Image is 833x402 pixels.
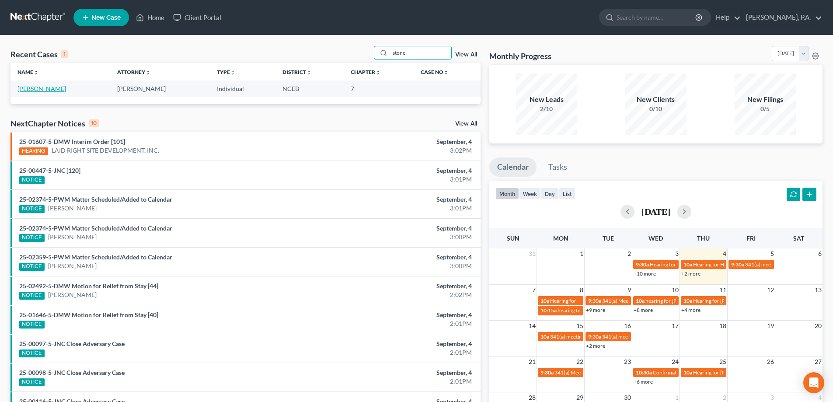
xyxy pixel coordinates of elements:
[275,80,344,97] td: NCEB
[132,10,169,25] a: Home
[693,297,761,304] span: Hearing for [PERSON_NAME]
[579,248,584,259] span: 1
[550,297,576,304] span: Hearing for
[421,69,449,75] a: Case Nounfold_more
[674,248,680,259] span: 3
[282,69,311,75] a: Districtunfold_more
[375,70,380,75] i: unfold_more
[327,282,472,290] div: September, 4
[528,248,537,259] span: 31
[61,50,68,58] div: 1
[731,261,744,268] span: 9:30a
[602,333,728,340] span: 341(a) meeting for [PERSON_NAME] [PERSON_NAME]
[540,297,549,304] span: 10a
[528,321,537,331] span: 14
[19,340,125,347] a: 25-00097-5-JNC Close Adversary Case
[579,285,584,295] span: 8
[327,368,472,377] div: September, 4
[770,248,775,259] span: 5
[344,80,413,97] td: 7
[17,69,38,75] a: Nameunfold_more
[19,369,125,376] a: 25-00098-5-JNC Close Adversary Case
[645,297,713,304] span: hearing for [PERSON_NAME]
[33,70,38,75] i: unfold_more
[327,204,472,213] div: 3:01PM
[541,188,559,199] button: day
[230,70,235,75] i: unfold_more
[623,321,632,331] span: 16
[766,285,775,295] span: 12
[217,69,235,75] a: Typeunfold_more
[52,146,159,155] a: LAID RIGHT SITE DEVELOPMENT, INC.
[634,270,656,277] a: +10 more
[540,157,575,177] a: Tasks
[19,311,158,318] a: 25-01646-5-DMW Motion for Relief from Stay [40]
[10,118,99,129] div: NextChapter Notices
[648,234,663,242] span: Wed
[627,285,632,295] span: 9
[671,357,680,367] span: 24
[91,14,121,21] span: New Case
[766,321,775,331] span: 19
[327,233,472,241] div: 3:00PM
[653,369,752,376] span: Confirmation hearing for [PERSON_NAME]
[145,70,150,75] i: unfold_more
[554,369,639,376] span: 341(a) Meeting for [PERSON_NAME]
[683,369,692,376] span: 10a
[169,10,226,25] a: Client Portal
[540,307,557,314] span: 10:15a
[711,10,741,25] a: Help
[19,224,172,232] a: 25-02374-5-PWM Matter Scheduled/Added to Calendar
[742,10,822,25] a: [PERSON_NAME], P.A.
[650,261,718,268] span: Hearing for [PERSON_NAME]
[625,94,687,105] div: New Clients
[390,46,451,59] input: Search by name...
[718,357,727,367] span: 25
[19,292,45,300] div: NOTICE
[745,261,830,268] span: 341(a) meeting for [PERSON_NAME]
[528,357,537,367] span: 21
[489,157,537,177] a: Calendar
[17,85,66,92] a: [PERSON_NAME]
[48,204,97,213] a: [PERSON_NAME]
[19,205,45,213] div: NOTICE
[19,282,158,290] a: 25-02492-5-DMW Motion for Relief from Stay [44]
[681,307,701,313] a: +4 more
[327,290,472,299] div: 2:02PM
[327,262,472,270] div: 3:00PM
[681,270,701,277] a: +2 more
[540,369,554,376] span: 9:30a
[817,248,823,259] span: 6
[617,9,697,25] input: Search by name...
[10,49,68,59] div: Recent Cases
[19,378,45,386] div: NOTICE
[110,80,210,97] td: [PERSON_NAME]
[636,297,645,304] span: 10a
[735,105,796,113] div: 0/5
[625,105,687,113] div: 0/10
[327,339,472,348] div: September, 4
[327,377,472,386] div: 2:01PM
[210,80,275,97] td: Individual
[489,51,551,61] h3: Monthly Progress
[19,167,80,174] a: 25-00447-5-JNC [120]
[19,234,45,242] div: NOTICE
[641,207,670,216] h2: [DATE]
[351,69,380,75] a: Chapterunfold_more
[718,321,727,331] span: 18
[636,261,649,268] span: 9:30a
[507,234,519,242] span: Sun
[722,248,727,259] span: 4
[19,147,48,155] div: HEARING
[495,188,519,199] button: month
[693,261,778,268] span: Hearing for Hoopers Distributing LLC
[683,261,692,268] span: 10a
[327,195,472,204] div: September, 4
[814,321,823,331] span: 20
[697,234,710,242] span: Thu
[516,94,577,105] div: New Leads
[586,343,605,349] a: +2 more
[327,224,472,233] div: September, 4
[19,176,45,184] div: NOTICE
[793,234,804,242] span: Sat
